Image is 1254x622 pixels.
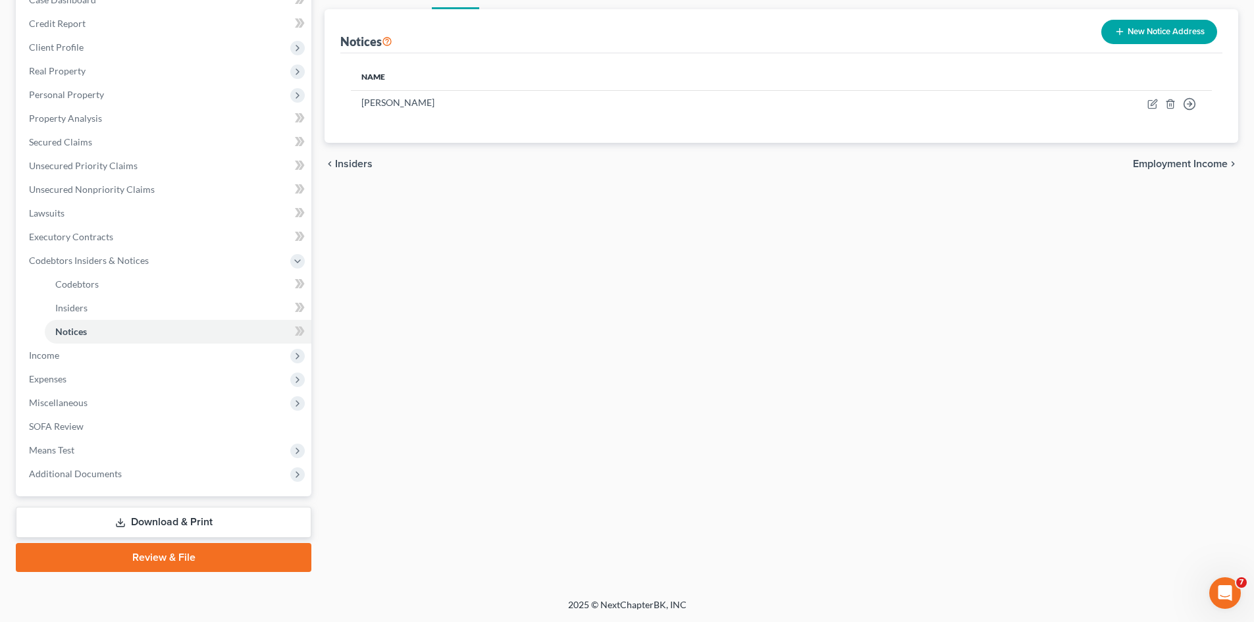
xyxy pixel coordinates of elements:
button: New Notice Address [1101,20,1217,44]
a: Unsecured Priority Claims [18,154,311,178]
span: Credit Report [29,18,86,29]
span: Means Test [29,444,74,455]
span: Client Profile [29,41,84,53]
span: Codebtors Insiders & Notices [29,255,149,266]
span: SOFA Review [29,421,84,432]
span: Unsecured Priority Claims [29,160,138,171]
a: Credit Report [18,12,311,36]
a: Notices [45,320,311,344]
a: Download & Print [16,507,311,538]
div: 2025 © NextChapterBK, INC [252,598,1003,622]
span: Unsecured Nonpriority Claims [29,184,155,195]
button: Employment Income chevron_right [1133,159,1238,169]
span: Codebtors [55,278,99,290]
span: Insiders [335,159,373,169]
iframe: Intercom live chat [1209,577,1241,609]
span: Executory Contracts [29,231,113,242]
span: Miscellaneous [29,397,88,408]
span: Expenses [29,373,66,384]
span: Income [29,350,59,361]
a: SOFA Review [18,415,311,438]
a: Unsecured Nonpriority Claims [18,178,311,201]
span: Lawsuits [29,207,65,219]
span: Additional Documents [29,468,122,479]
span: 7 [1236,577,1247,588]
span: Employment Income [1133,159,1228,169]
a: Codebtors [45,272,311,296]
span: [PERSON_NAME] [361,97,434,108]
button: chevron_left Insiders [325,159,373,169]
span: Property Analysis [29,113,102,124]
span: Secured Claims [29,136,92,147]
span: Name [361,72,385,82]
i: chevron_left [325,159,335,169]
a: Property Analysis [18,107,311,130]
span: Insiders [55,302,88,313]
span: Personal Property [29,89,104,100]
a: Secured Claims [18,130,311,154]
a: Lawsuits [18,201,311,225]
a: Executory Contracts [18,225,311,249]
i: chevron_right [1228,159,1238,169]
a: Review & File [16,543,311,572]
span: Real Property [29,65,86,76]
a: Insiders [45,296,311,320]
span: Notices [55,326,87,337]
div: Notices [340,34,392,49]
